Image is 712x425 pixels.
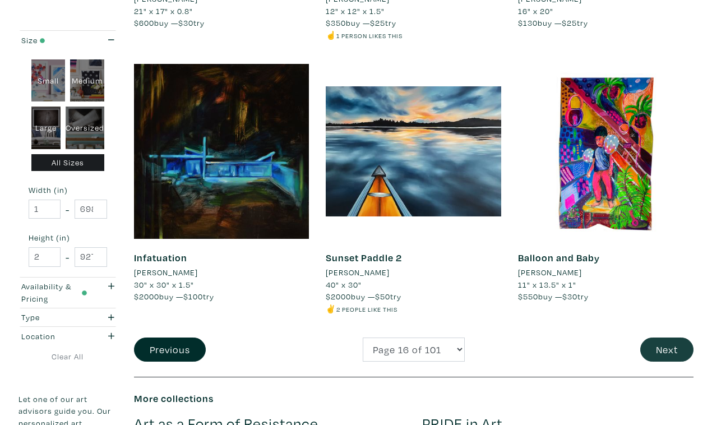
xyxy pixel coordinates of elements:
[21,311,87,324] div: Type
[375,291,390,302] span: $50
[326,266,501,279] a: [PERSON_NAME]
[518,6,553,16] span: 16" x 20"
[19,327,117,345] button: Location
[19,350,117,363] a: Clear All
[29,186,107,194] small: Width (in)
[336,31,403,40] small: 1 person likes this
[518,279,576,290] span: 11" x 13.5" x 1"
[326,291,401,302] span: buy — try
[518,266,693,279] a: [PERSON_NAME]
[21,280,87,304] div: Availability & Pricing
[134,338,206,362] button: Previous
[326,303,501,315] li: ✌️
[31,107,61,149] div: Large
[326,266,390,279] li: [PERSON_NAME]
[134,266,309,279] a: [PERSON_NAME]
[326,17,396,28] span: buy — try
[518,291,589,302] span: buy — try
[134,291,159,302] span: $2000
[326,279,362,290] span: 40" x 30"
[178,17,193,28] span: $30
[562,291,577,302] span: $30
[326,29,501,41] li: ☝️
[326,291,351,302] span: $2000
[336,305,397,313] small: 2 people like this
[66,202,70,217] span: -
[326,6,385,16] span: 12" x 12" x 1.5"
[518,291,538,302] span: $550
[31,154,105,172] div: All Sizes
[134,6,193,16] span: 21" x 17" x 0.8"
[21,34,87,47] div: Size
[31,59,66,102] div: Small
[66,250,70,265] span: -
[19,278,117,308] button: Availability & Pricing
[370,17,385,28] span: $25
[19,308,117,327] button: Type
[134,266,198,279] li: [PERSON_NAME]
[640,338,693,362] button: Next
[19,31,117,49] button: Size
[518,17,588,28] span: buy — try
[134,279,194,290] span: 30" x 30" x 1.5"
[183,291,203,302] span: $100
[29,234,107,242] small: Height (in)
[326,17,346,28] span: $350
[134,17,154,28] span: $600
[21,330,87,343] div: Location
[66,107,104,149] div: Oversized
[518,251,600,264] a: Balloon and Baby
[518,266,582,279] li: [PERSON_NAME]
[134,17,205,28] span: buy — try
[134,251,187,264] a: Infatuation
[134,392,693,405] h6: More collections
[70,59,104,102] div: Medium
[518,17,538,28] span: $130
[134,291,214,302] span: buy — try
[326,251,402,264] a: Sunset Paddle 2
[562,17,577,28] span: $25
